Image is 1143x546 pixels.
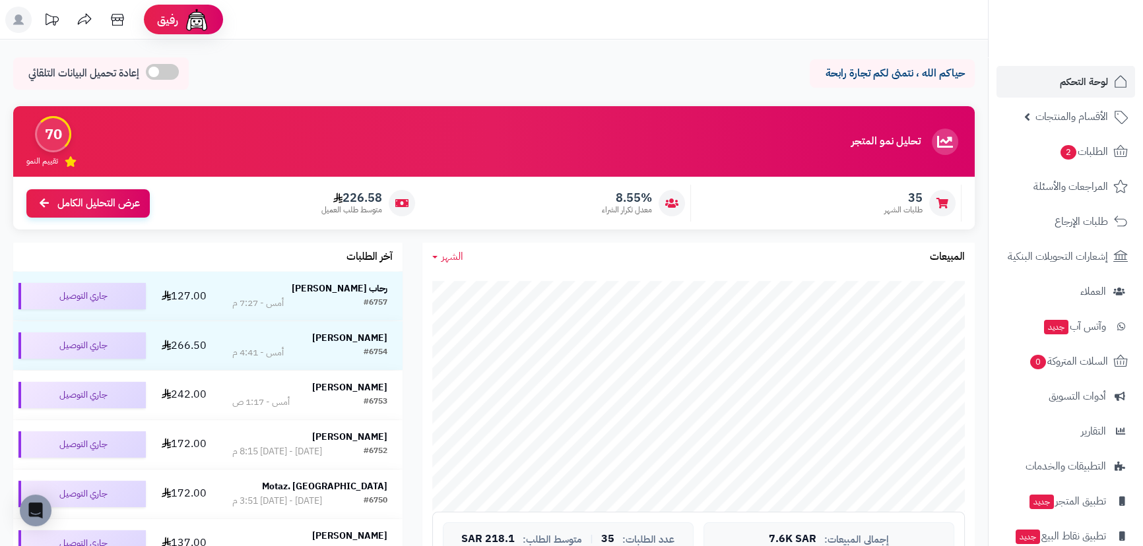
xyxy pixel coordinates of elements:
[151,371,217,419] td: 242.00
[820,66,965,81] p: حياكم الله ، نتمنى لكم تجارة رابحة
[183,7,210,33] img: ai-face.png
[20,495,51,526] div: Open Intercom Messenger
[35,7,68,36] a: تحديثات المنصة
[1035,107,1108,126] span: الأقسام والمنتجات
[1060,145,1076,160] span: 2
[312,430,387,444] strong: [PERSON_NAME]
[1053,10,1130,38] img: logo-2.png
[996,276,1135,307] a: العملاء
[602,204,652,216] span: معدل تكرار الشراء
[930,251,965,263] h3: المبيعات
[232,495,322,508] div: [DATE] - [DATE] 3:51 م
[1026,457,1106,475] span: التطبيقات والخدمات
[996,415,1135,447] a: التقارير
[996,311,1135,342] a: وآتس آبجديد
[232,445,322,458] div: [DATE] - [DATE] 8:15 م
[364,445,387,458] div: #6752
[601,533,614,545] span: 35
[18,431,146,458] div: جاري التوصيل
[996,380,1135,412] a: أدوات التسويق
[321,191,382,205] span: 226.58
[432,249,463,264] a: الشهر
[1014,527,1106,545] span: تطبيق نقاط البيع
[28,66,139,81] span: إعادة تحميل البيانات التلقائي
[824,534,889,545] span: إجمالي المبيعات:
[151,272,217,320] td: 127.00
[262,479,387,493] strong: Motaz. [GEOGRAPHIC_DATA]
[157,12,178,28] span: رفيق
[1081,422,1106,440] span: التقارير
[26,189,150,218] a: عرض التحليل الكامل
[441,249,463,264] span: الشهر
[1029,495,1054,509] span: جديد
[1044,320,1068,334] span: جديد
[312,331,387,345] strong: [PERSON_NAME]
[996,206,1135,237] a: طلبات الإرجاع
[18,382,146,408] div: جاري التوصيل
[996,241,1135,272] a: إشعارات التحويلات البنكية
[151,420,217,469] td: 172.00
[851,136,921,148] h3: تحليل نمو المتجر
[996,450,1135,482] a: التطبيقات والخدمات
[1080,282,1106,301] span: العملاء
[996,66,1135,98] a: لوحة التحكم
[18,481,146,507] div: جاري التوصيل
[312,380,387,394] strong: [PERSON_NAME]
[1016,530,1040,544] span: جديد
[769,533,816,545] span: 7.6K SAR
[523,534,582,545] span: متوسط الطلب:
[26,156,58,167] span: تقييم النمو
[1029,355,1046,370] span: 0
[346,251,393,263] h3: آخر الطلبات
[1029,352,1108,371] span: السلات المتروكة
[151,321,217,370] td: 266.50
[364,495,387,508] div: #6750
[18,283,146,309] div: جاري التوصيل
[996,136,1135,167] a: الطلبات2
[1060,73,1108,91] span: لوحة التحكم
[232,297,284,310] div: أمس - 7:27 م
[461,533,515,545] span: 218.1 SAR
[57,196,140,211] span: عرض التحليل الكامل
[364,396,387,409] div: #6753
[18,332,146,359] div: جاري التوصيل
[602,191,652,205] span: 8.55%
[1049,387,1106,406] span: أدوات التسويق
[292,282,387,295] strong: رحاب [PERSON_NAME]
[1008,247,1108,266] span: إشعارات التحويلات البنكية
[590,534,593,544] span: |
[1028,492,1106,510] span: تطبيق المتجر
[364,297,387,310] div: #6757
[622,534,674,545] span: عدد الطلبات:
[1043,317,1106,336] span: وآتس آب
[232,346,284,359] div: أمس - 4:41 م
[151,470,217,518] td: 172.00
[232,396,290,409] div: أمس - 1:17 ص
[1059,142,1108,161] span: الطلبات
[996,171,1135,202] a: المراجعات والأسئلة
[364,346,387,359] div: #6754
[996,485,1135,517] a: تطبيق المتجرجديد
[321,204,382,216] span: متوسط طلب العميل
[1033,177,1108,196] span: المراجعات والأسئلة
[884,191,923,205] span: 35
[996,346,1135,377] a: السلات المتروكة0
[884,204,923,216] span: طلبات الشهر
[1055,212,1108,231] span: طلبات الإرجاع
[312,529,387,543] strong: [PERSON_NAME]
